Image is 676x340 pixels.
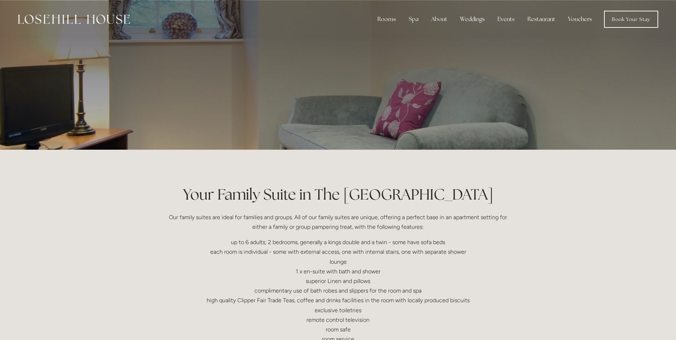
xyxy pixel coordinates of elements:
div: Rooms [372,12,402,26]
h1: Your Family Suite in The [GEOGRAPHIC_DATA] [168,184,509,205]
p: Our family suites are ideal for families and groups. All of our family suites are unique, offerin... [168,212,509,232]
img: Losehill House [18,15,130,24]
div: Restaurant [522,12,561,26]
div: Spa [403,12,424,26]
a: Vouchers [562,12,598,26]
div: Weddings [454,12,490,26]
div: About [425,12,453,26]
a: Book Your Stay [604,11,658,28]
div: Events [492,12,520,26]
